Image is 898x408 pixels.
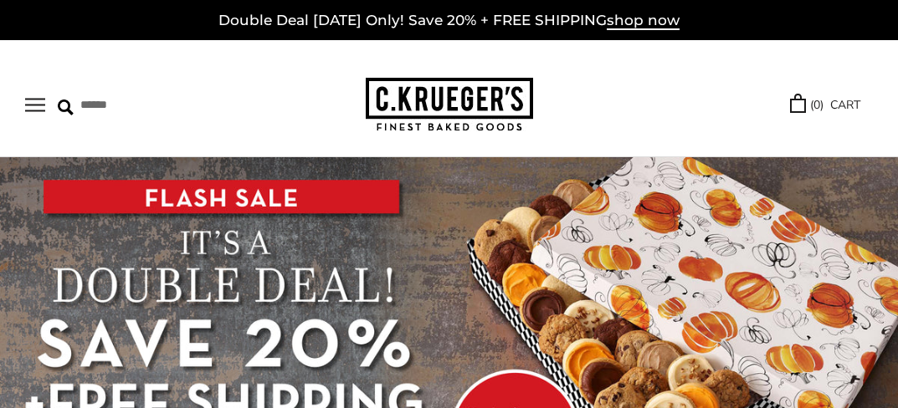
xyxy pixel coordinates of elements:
button: Open navigation [25,98,45,112]
a: (0) CART [790,95,860,115]
img: Search [58,99,74,115]
img: C.KRUEGER'S [366,78,533,132]
span: shop now [607,12,680,30]
a: Double Deal [DATE] Only! Save 20% + FREE SHIPPINGshop now [218,12,680,30]
input: Search [58,92,228,118]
